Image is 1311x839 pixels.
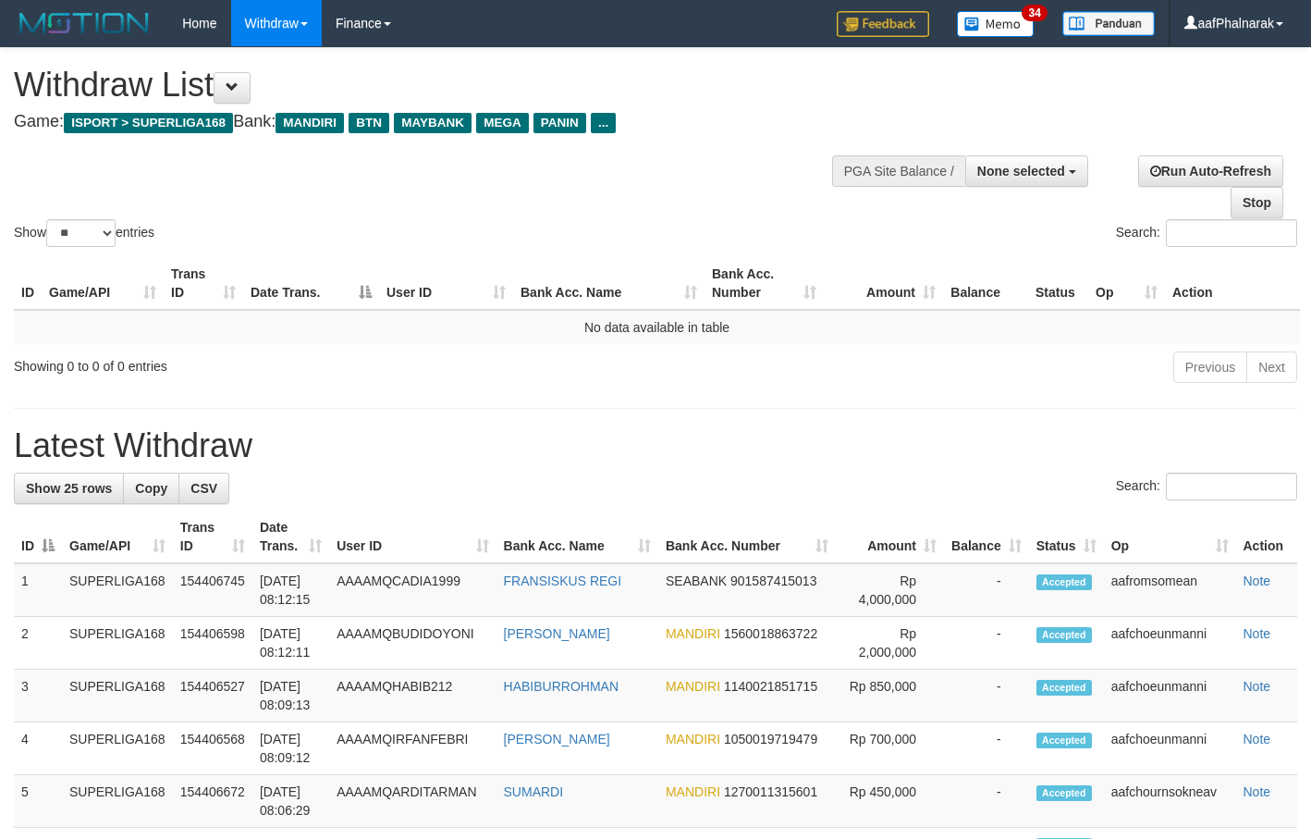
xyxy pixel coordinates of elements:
[944,511,1029,563] th: Balance: activate to sort column ascending
[62,722,173,775] td: SUPERLIGA168
[62,563,173,617] td: SUPERLIGA168
[944,617,1029,670] td: -
[1244,784,1271,799] a: Note
[164,257,243,310] th: Trans ID: activate to sort column ascending
[62,617,173,670] td: SUPERLIGA168
[1036,627,1092,643] span: Accepted
[1062,11,1155,36] img: panduan.png
[724,732,817,746] span: Copy 1050019719479 to clipboard
[178,473,229,504] a: CSV
[62,775,173,828] td: SUPERLIGA168
[666,784,720,799] span: MANDIRI
[1244,574,1271,588] a: Note
[1173,352,1247,383] a: Previous
[394,113,472,133] span: MAYBANK
[190,481,217,496] span: CSV
[1231,187,1283,218] a: Stop
[173,722,252,775] td: 154406568
[1138,155,1283,187] a: Run Auto-Refresh
[329,775,496,828] td: AAAAMQARDITARMAN
[14,350,533,376] div: Showing 0 to 0 of 0 entries
[957,11,1035,37] img: Button%20Memo.svg
[836,775,944,828] td: Rp 450,000
[832,155,965,187] div: PGA Site Balance /
[64,113,233,133] span: ISPORT > SUPERLIGA168
[14,310,1300,344] td: No data available in table
[504,784,564,799] a: SUMARDI
[1104,563,1236,617] td: aafromsomean
[173,511,252,563] th: Trans ID: activate to sort column ascending
[1236,511,1298,563] th: Action
[943,257,1028,310] th: Balance
[276,113,344,133] span: MANDIRI
[123,473,179,504] a: Copy
[1104,670,1236,722] td: aafchoeunmanni
[329,722,496,775] td: AAAAMQIRFANFEBRI
[1036,574,1092,590] span: Accepted
[836,722,944,775] td: Rp 700,000
[1244,626,1271,641] a: Note
[46,219,116,247] select: Showentries
[14,427,1297,464] h1: Latest Withdraw
[14,511,62,563] th: ID: activate to sort column descending
[1088,257,1165,310] th: Op: activate to sort column ascending
[1246,352,1297,383] a: Next
[62,511,173,563] th: Game/API: activate to sort column ascending
[1104,617,1236,670] td: aafchoeunmanni
[513,257,705,310] th: Bank Acc. Name: activate to sort column ascending
[666,574,727,588] span: SEABANK
[658,511,836,563] th: Bank Acc. Number: activate to sort column ascending
[329,563,496,617] td: AAAAMQCADIA1999
[1244,732,1271,746] a: Note
[173,670,252,722] td: 154406527
[965,155,1088,187] button: None selected
[496,511,658,563] th: Bank Acc. Name: activate to sort column ascending
[243,257,379,310] th: Date Trans.: activate to sort column descending
[252,511,329,563] th: Date Trans.: activate to sort column ascending
[252,617,329,670] td: [DATE] 08:12:11
[173,563,252,617] td: 154406745
[252,775,329,828] td: [DATE] 08:06:29
[329,670,496,722] td: AAAAMQHABIB212
[14,617,62,670] td: 2
[1022,5,1047,21] span: 34
[1104,722,1236,775] td: aafchoeunmanni
[1036,680,1092,696] span: Accepted
[724,784,817,799] span: Copy 1270011315601 to clipboard
[14,563,62,617] td: 1
[173,775,252,828] td: 154406672
[1165,257,1300,310] th: Action
[836,617,944,670] td: Rp 2,000,000
[173,617,252,670] td: 154406598
[252,670,329,722] td: [DATE] 08:09:13
[135,481,167,496] span: Copy
[14,722,62,775] td: 4
[14,670,62,722] td: 3
[504,732,610,746] a: [PERSON_NAME]
[824,257,943,310] th: Amount: activate to sort column ascending
[944,670,1029,722] td: -
[724,626,817,641] span: Copy 1560018863722 to clipboard
[329,511,496,563] th: User ID: activate to sort column ascending
[26,481,112,496] span: Show 25 rows
[1116,219,1297,247] label: Search:
[724,679,817,694] span: Copy 1140021851715 to clipboard
[591,113,616,133] span: ...
[252,563,329,617] td: [DATE] 08:12:15
[666,626,720,641] span: MANDIRI
[836,670,944,722] td: Rp 850,000
[379,257,513,310] th: User ID: activate to sort column ascending
[666,732,720,746] span: MANDIRI
[14,219,154,247] label: Show entries
[1029,511,1104,563] th: Status: activate to sort column ascending
[1116,473,1297,500] label: Search:
[836,563,944,617] td: Rp 4,000,000
[705,257,824,310] th: Bank Acc. Number: activate to sort column ascending
[836,511,944,563] th: Amount: activate to sort column ascending
[349,113,389,133] span: BTN
[14,257,42,310] th: ID
[944,722,1029,775] td: -
[1166,473,1297,500] input: Search:
[476,113,529,133] span: MEGA
[977,164,1065,179] span: None selected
